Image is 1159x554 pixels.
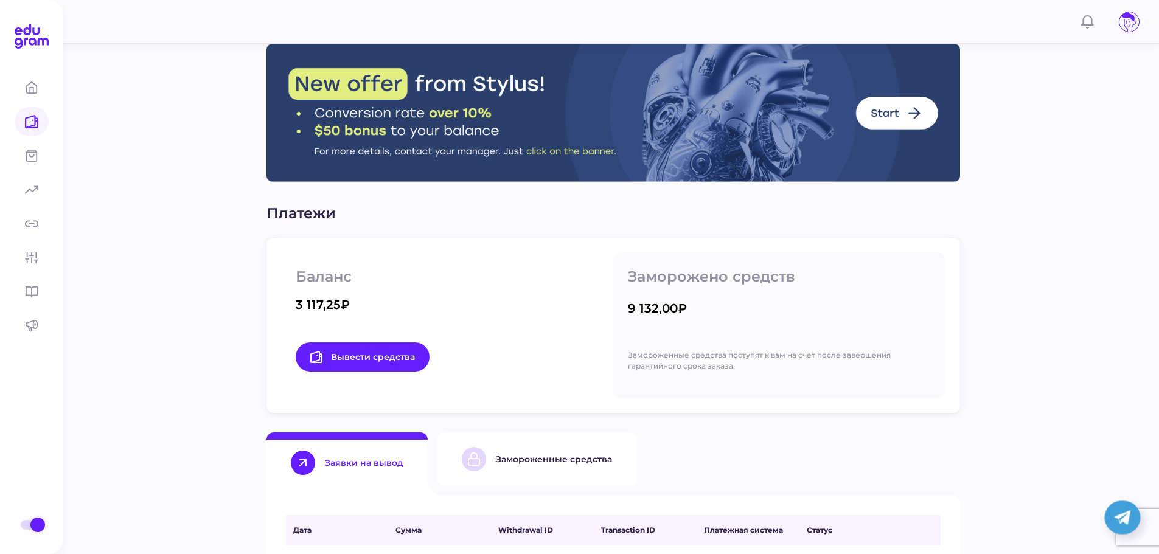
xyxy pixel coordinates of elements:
button: Замороженные средства [437,432,636,486]
div: 9 132,00₽ [628,300,687,317]
span: Transaction ID [601,525,697,536]
p: Баланс [296,267,599,286]
span: Статус [807,525,941,536]
div: 3 117,25₽ [296,296,350,313]
p: Замороженные средства поступят к вам на счет после завершения гарантийного срока заказа. [628,350,931,372]
span: Платежная система [704,525,799,536]
span: Дата [293,525,389,536]
img: Stylus Banner [266,44,960,182]
p: Платежи [266,204,960,223]
div: Заявки на вывод [325,457,403,468]
p: Заморожено средств [628,267,931,286]
a: Вывести средства [296,342,430,372]
span: Вывести средства [310,351,415,363]
span: Сумма [395,525,491,536]
span: Withdrawal ID [498,525,594,536]
button: Заявки на вывод [266,432,428,486]
div: Замороженные средства [496,454,612,465]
